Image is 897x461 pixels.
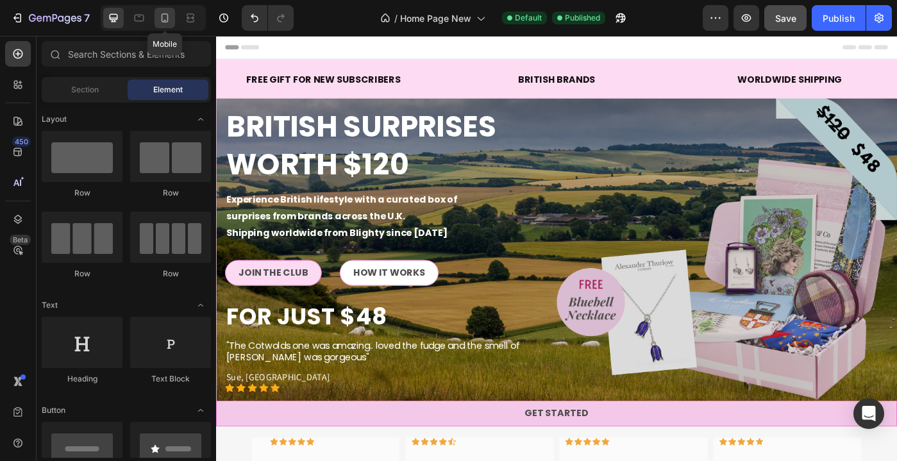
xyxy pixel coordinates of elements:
[5,5,96,31] button: 7
[823,12,855,25] div: Publish
[242,5,294,31] div: Undo/Redo
[349,417,421,436] div: GET STARTED
[394,12,398,25] span: /
[140,253,251,282] a: HOW IT WORKS
[42,299,58,311] span: Text
[12,137,31,147] div: 450
[42,41,211,67] input: Search Sections & Elements
[42,268,122,280] div: Row
[12,196,214,211] strong: surprises from brands across the U.K.
[42,113,67,125] span: Layout
[12,178,272,192] strong: Experience British lifestyle with a curated box of
[190,400,211,421] span: Toggle open
[400,12,471,25] span: Home Page New
[10,80,374,167] h2: BRITISH SURPRISES WORTH $120
[71,84,99,96] span: Section
[10,235,31,245] div: Beta
[565,12,600,24] span: Published
[130,187,211,199] div: Row
[42,405,65,416] span: Button
[265,40,505,59] p: BRITISH BRANDS
[42,187,122,199] div: Row
[775,13,796,24] span: Save
[528,40,768,59] p: WORLDWIDE SHIPPING
[26,258,104,277] div: JOIN THE CLUB
[155,258,236,277] div: HOW IT WORKS
[42,373,122,385] div: Heading
[190,295,211,315] span: Toggle open
[12,344,373,371] p: "The Cotwolds one was amazing.. loved the fudge and the smell of [PERSON_NAME] was gorgeous"
[130,373,211,385] div: Text Block
[764,5,807,31] button: Save
[130,268,211,280] div: Row
[153,84,183,96] span: Element
[12,378,373,394] p: Sue, [GEOGRAPHIC_DATA]
[10,299,374,335] h2: FOR JUST $48
[853,398,884,429] div: Open Intercom Messenger
[812,5,866,31] button: Publish
[10,253,119,282] a: JOIN THE CLUB
[515,12,542,24] span: Default
[190,109,211,130] span: Toggle open
[216,36,897,461] iframe: Design area
[84,10,90,26] p: 7
[12,215,262,230] strong: Shipping worldwide from Blighty since [DATE]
